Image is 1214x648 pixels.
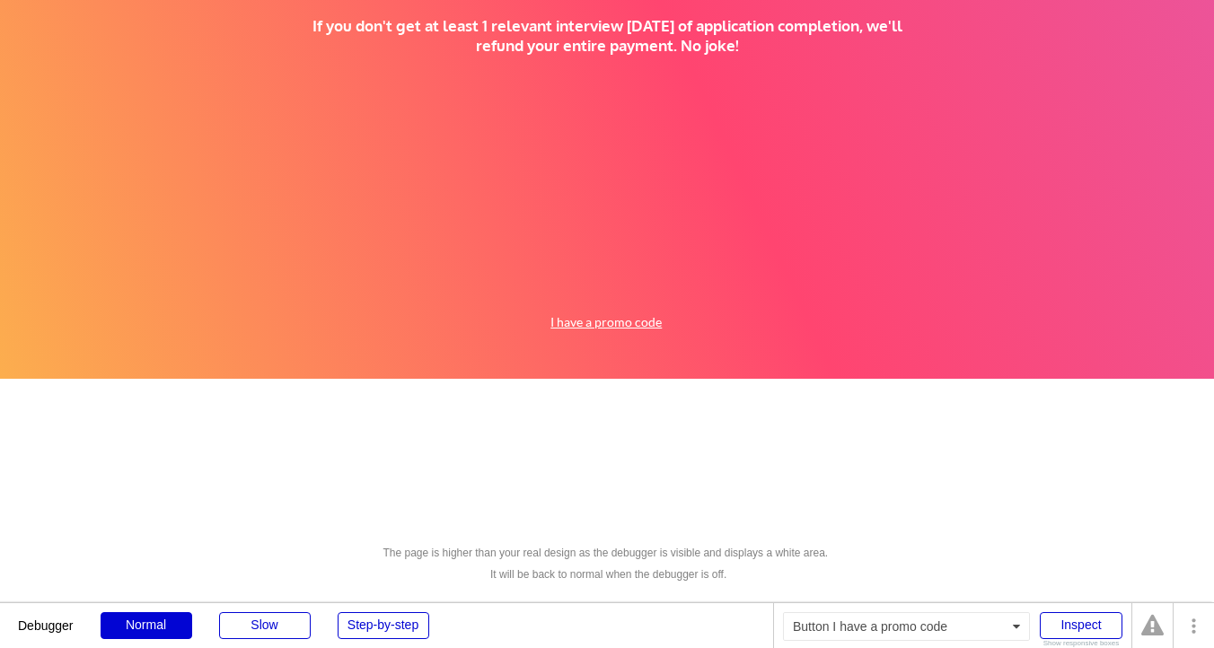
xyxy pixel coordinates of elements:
div: Inspect [1040,612,1122,639]
div: Show responsive boxes [1040,640,1122,647]
div: Slow [219,612,311,639]
div: Button I have a promo code [783,612,1030,641]
button: I have a promo code [541,311,673,333]
div: Step-by-step [338,612,429,639]
div: If you don't get at least 1 relevant interview [DATE] of application completion, we'll refund you... [312,16,902,56]
div: Normal [101,612,192,639]
div: Debugger [18,603,74,632]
